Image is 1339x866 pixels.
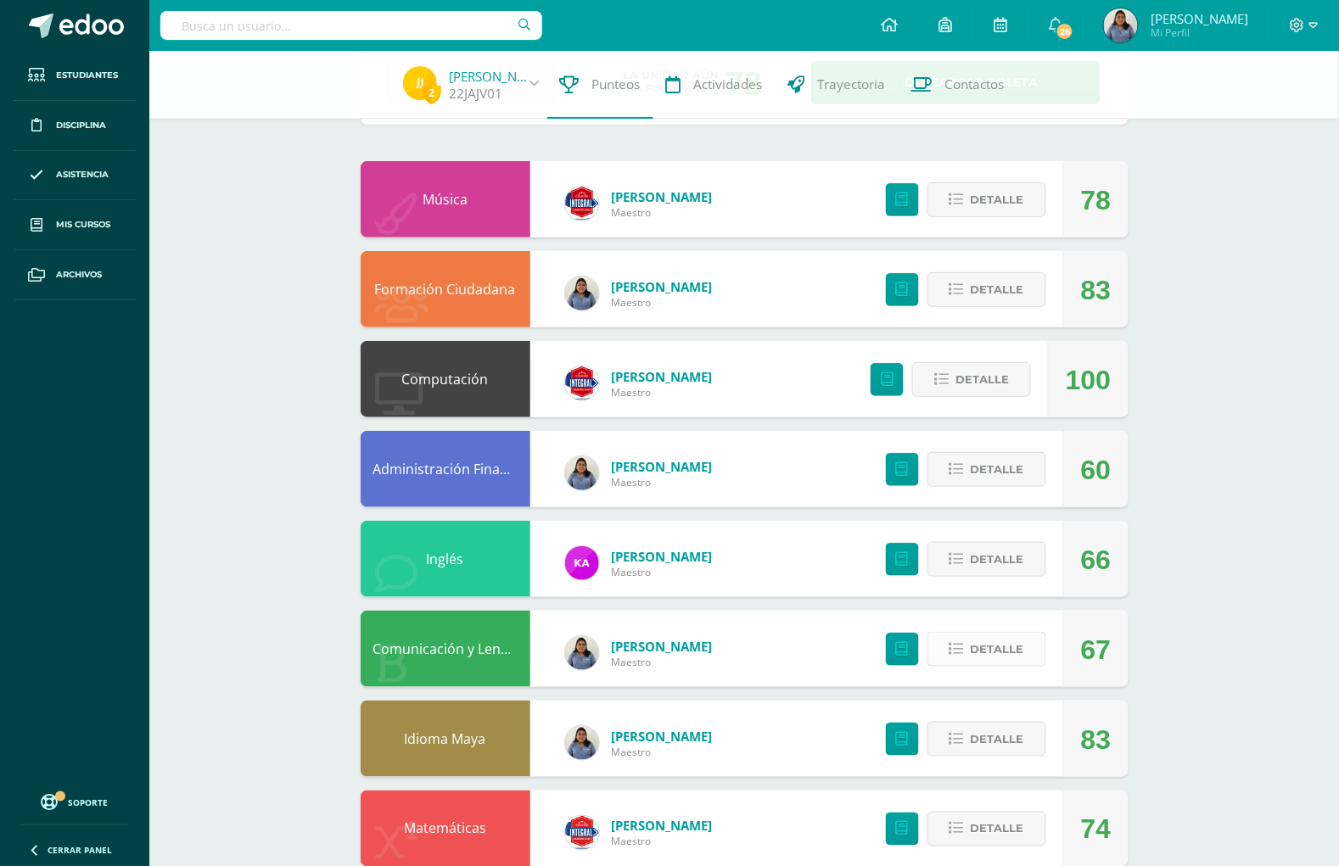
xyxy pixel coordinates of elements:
span: Detalle [971,724,1024,755]
span: Detalle [955,364,1009,395]
span: Estudiantes [56,69,118,82]
span: Detalle [971,634,1024,665]
a: Disciplina [14,101,136,151]
span: Mi Perfil [1151,25,1248,40]
img: dac26b60a093e0c11462deafd29d7a2b.png [565,187,599,221]
div: Formación Ciudadana [361,251,530,327]
img: ced7b3436bb13b7491edfa20b15091a4.png [403,66,437,100]
button: Detalle [927,722,1046,757]
a: Archivos [14,250,136,300]
span: Actividades [694,75,763,93]
a: 22JAJV01 [450,85,503,103]
a: [PERSON_NAME] [612,368,713,385]
img: 7c65b46f2cb32956267babee8f0213dd.png [565,636,599,670]
span: Detalle [971,274,1024,305]
a: Punteos [547,51,653,119]
div: 83 [1081,252,1112,328]
img: 4b944cd152fa08f9135bb134d888d705.png [565,546,599,580]
span: Asistencia [56,168,109,182]
button: Detalle [927,272,1046,307]
img: 1f08575b25789602157ab6fdc0f2fec4.png [565,816,599,850]
div: Computación [361,341,530,417]
span: Contactos [945,75,1005,93]
a: [PERSON_NAME] [612,548,713,565]
img: c29edd5519ed165661ad7af758d39eaf.png [1104,8,1138,42]
a: [PERSON_NAME] [612,818,713,835]
span: Soporte [69,796,109,808]
button: Detalle [927,632,1046,667]
span: Trayectoria [818,75,886,93]
div: 67 [1081,612,1112,688]
button: Detalle [927,182,1046,217]
div: Administración Financiera [361,431,530,507]
span: Maestro [612,385,713,399]
img: 7c65b46f2cb32956267babee8f0213dd.png [565,726,599,760]
span: Maestro [612,205,713,220]
a: Contactos [899,51,1017,119]
span: Detalle [971,813,1024,845]
div: Idioma Maya [361,701,530,777]
div: Comunicación y Lenguaje [361,611,530,687]
a: Mis cursos [14,200,136,250]
a: Trayectoria [776,51,899,119]
button: Detalle [927,542,1046,577]
img: 7c65b46f2cb32956267babee8f0213dd.png [565,456,599,490]
button: Detalle [912,362,1031,397]
a: [PERSON_NAME] [612,728,713,745]
span: Detalle [971,184,1024,215]
div: Música [361,161,530,237]
span: Punteos [592,75,641,93]
button: Detalle [927,812,1046,846]
span: Maestro [612,655,713,669]
span: [PERSON_NAME] [1151,10,1248,27]
span: Cerrar panel [48,844,112,856]
span: 2 [423,82,441,103]
a: [PERSON_NAME] [450,68,535,85]
span: Maestro [612,565,713,579]
a: Actividades [653,51,776,119]
span: 26 [1056,22,1074,41]
div: 60 [1081,432,1112,508]
img: 7c65b46f2cb32956267babee8f0213dd.png [565,277,599,310]
span: Maestro [612,745,713,759]
a: [PERSON_NAME] [612,188,713,205]
a: Estudiantes [14,51,136,101]
a: Asistencia [14,151,136,201]
div: 100 [1066,342,1111,418]
a: Soporte [20,790,129,813]
a: [PERSON_NAME] [612,638,713,655]
img: be8102e1d6aaef58604e2e488bb7b270.png [565,366,599,400]
span: Maestro [612,475,713,489]
div: 78 [1081,162,1112,238]
span: Detalle [971,454,1024,485]
div: 66 [1081,522,1112,598]
a: [PERSON_NAME] [612,458,713,475]
div: 83 [1081,701,1112,778]
a: [PERSON_NAME] [612,278,713,295]
span: Disciplina [56,119,106,132]
input: Busca un usuario... [160,11,542,40]
div: Inglés [361,521,530,597]
span: Detalle [971,544,1024,575]
span: Maestro [612,295,713,310]
span: Maestro [612,835,713,849]
span: Archivos [56,268,102,282]
span: Mis cursos [56,218,110,232]
button: Detalle [927,452,1046,487]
